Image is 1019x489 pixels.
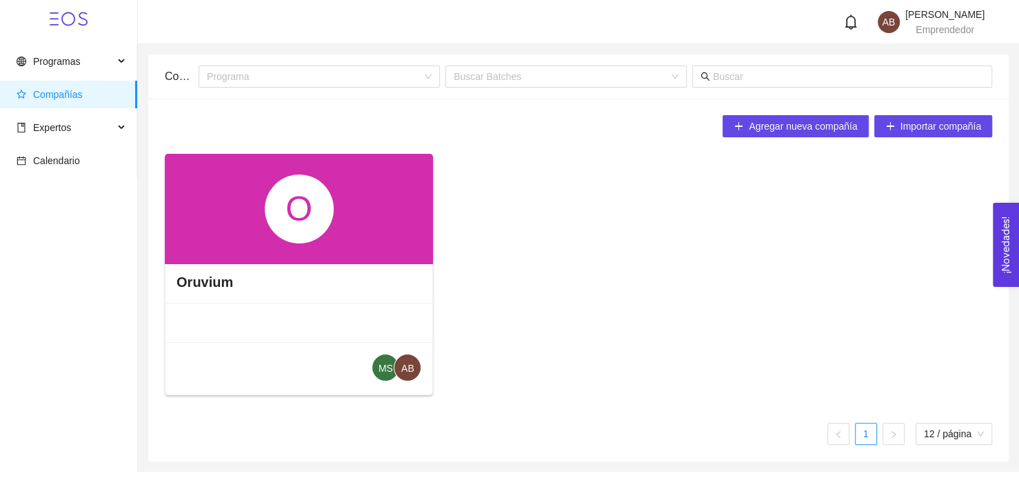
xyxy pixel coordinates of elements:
span: Expertos [33,122,71,133]
button: plusAgregar nueva compañía [723,115,868,137]
span: book [17,123,26,132]
span: right [889,430,898,439]
span: MS [379,355,393,382]
span: Programas [33,56,80,67]
span: AB [882,11,896,33]
span: star [17,90,26,99]
div: Compañías [165,57,199,96]
span: plus [885,121,895,132]
input: Buscar [713,69,984,84]
div: O [265,174,334,243]
button: right [882,423,905,445]
button: plusImportar compañía [874,115,993,137]
button: left [827,423,849,445]
span: 12 / página [924,423,984,444]
span: global [17,57,26,66]
span: Calendario [33,155,80,166]
h4: Oruvium [176,272,233,292]
span: Importar compañía [900,119,982,134]
span: bell [843,14,858,30]
span: calendar [17,156,26,166]
span: left [834,430,843,439]
a: 1 [856,423,876,444]
div: tamaño de página [916,423,992,445]
li: Página siguiente [882,423,905,445]
span: search [700,72,710,81]
li: Página anterior [827,423,849,445]
span: Emprendedor [916,24,974,35]
li: 1 [855,423,877,445]
button: Open Feedback Widget [993,203,1019,287]
span: Agregar nueva compañía [749,119,857,134]
span: plus [734,121,743,132]
span: AB [401,355,414,382]
span: Compañías [33,89,83,100]
span: [PERSON_NAME] [905,9,985,20]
